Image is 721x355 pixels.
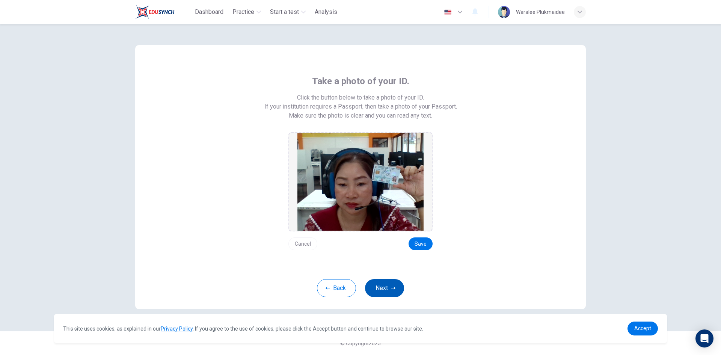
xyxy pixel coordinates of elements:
div: Open Intercom Messenger [695,329,713,347]
button: Practice [229,5,264,19]
button: Analysis [312,5,340,19]
img: en [443,9,453,15]
button: Start a test [267,5,309,19]
span: This site uses cookies, as explained in our . If you agree to the use of cookies, please click th... [63,326,423,332]
span: Click the button below to take a photo of your ID. If your institution requires a Passport, then ... [264,93,457,111]
img: Train Test logo [135,5,175,20]
span: Make sure the photo is clear and you can read any text. [289,111,432,120]
div: cookieconsent [54,314,667,343]
button: Cancel [288,237,317,250]
a: Privacy Policy [161,326,193,332]
span: © Copyright 2025 [340,340,381,346]
button: Dashboard [192,5,226,19]
div: Waralee Plukmaidee [516,8,565,17]
button: Save [409,237,433,250]
span: Take a photo of your ID. [312,75,409,87]
a: Train Test logo [135,5,192,20]
span: Start a test [270,8,299,17]
span: Accept [634,325,651,331]
a: dismiss cookie message [627,322,658,335]
img: Profile picture [498,6,510,18]
span: Dashboard [195,8,223,17]
span: Practice [232,8,254,17]
img: preview screemshot [297,133,424,231]
span: Analysis [315,8,337,17]
button: Back [317,279,356,297]
button: Next [365,279,404,297]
